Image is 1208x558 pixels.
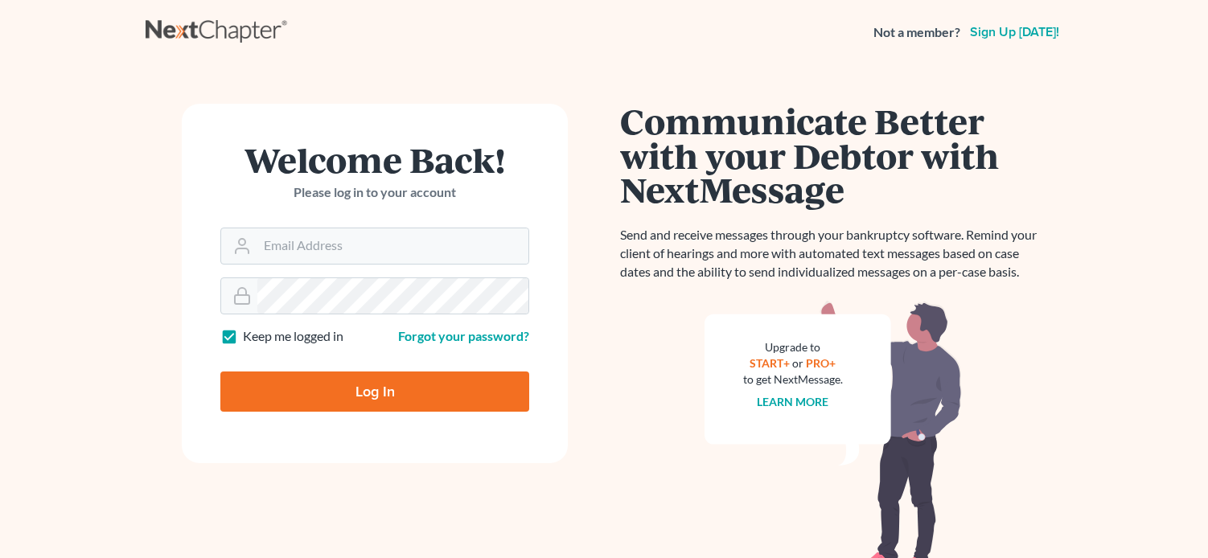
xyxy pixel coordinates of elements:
h1: Welcome Back! [220,142,529,177]
p: Send and receive messages through your bankruptcy software. Remind your client of hearings and mo... [620,226,1046,281]
a: Learn more [758,395,829,408]
a: PRO+ [807,356,836,370]
a: START+ [750,356,791,370]
span: or [793,356,804,370]
div: Upgrade to [743,339,843,355]
strong: Not a member? [873,23,960,42]
label: Keep me logged in [243,327,343,346]
p: Please log in to your account [220,183,529,202]
a: Sign up [DATE]! [967,26,1062,39]
h1: Communicate Better with your Debtor with NextMessage [620,104,1046,207]
div: to get NextMessage. [743,371,843,388]
input: Email Address [257,228,528,264]
a: Forgot your password? [398,328,529,343]
input: Log In [220,371,529,412]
